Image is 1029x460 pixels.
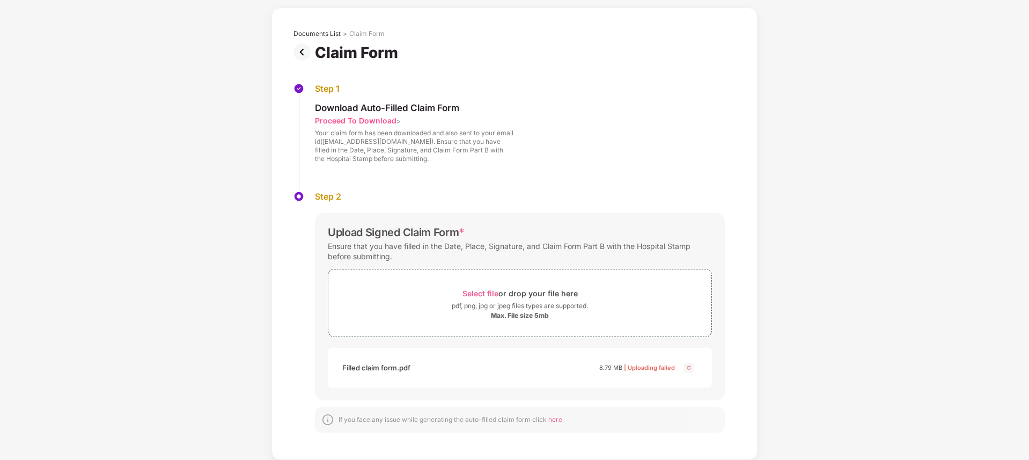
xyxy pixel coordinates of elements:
[343,30,347,38] div: >
[462,289,498,298] span: Select file
[315,115,396,126] div: Proceed To Download
[315,129,513,163] div: Your claim form has been downloaded and also sent to your email id([EMAIL_ADDRESS][DOMAIN_NAME])....
[315,102,513,114] div: Download Auto-Filled Claim Form
[682,361,695,374] img: svg+xml;base64,PHN2ZyBpZD0iQ3Jvc3MtMjR4MjQiIHhtbG5zPSJodHRwOi8vd3d3LnczLm9yZy8yMDAwL3N2ZyIgd2lkdG...
[328,239,712,264] div: Ensure that you have filled in the Date, Place, Signature, and Claim Form Part B with the Hospita...
[293,30,341,38] div: Documents List
[328,226,465,239] div: Upload Signed Claim Form
[328,278,711,328] span: Select fileor drop your file herepdf, png, jpg or jpeg files types are supported.Max. File size 5mb
[315,43,402,62] div: Claim Form
[396,117,401,125] span: >
[315,191,725,202] div: Step 2
[491,311,549,320] div: Max. File size 5mb
[599,364,622,371] span: 8.79 MB
[462,286,578,301] div: or drop your file here
[293,43,315,61] img: svg+xml;base64,PHN2ZyBpZD0iUHJldi0zMngzMiIgeG1sbnM9Imh0dHA6Ly93d3cudzMub3JnLzIwMDAvc3ZnIiB3aWR0aD...
[349,30,385,38] div: Claim Form
[452,301,588,311] div: pdf, png, jpg or jpeg files types are supported.
[548,415,562,424] span: here
[293,191,304,202] img: svg+xml;base64,PHN2ZyBpZD0iU3RlcC1BY3RpdmUtMzJ4MzIiIHhtbG5zPSJodHRwOi8vd3d3LnczLm9yZy8yMDAwL3N2Zy...
[342,359,410,377] div: Filled claim form.pdf
[293,83,304,94] img: svg+xml;base64,PHN2ZyBpZD0iU3RlcC1Eb25lLTMyeDMyIiB4bWxucz0iaHR0cDovL3d3dy53My5vcmcvMjAwMC9zdmciIH...
[321,413,334,426] img: svg+xml;base64,PHN2ZyBpZD0iSW5mb18tXzMyeDMyIiBkYXRhLW5hbWU9IkluZm8gLSAzMngzMiIgeG1sbnM9Imh0dHA6Ly...
[624,364,675,371] span: | Uploading failed
[339,415,562,424] div: If you face any issue while generating the auto-filled claim form click
[315,83,513,94] div: Step 1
